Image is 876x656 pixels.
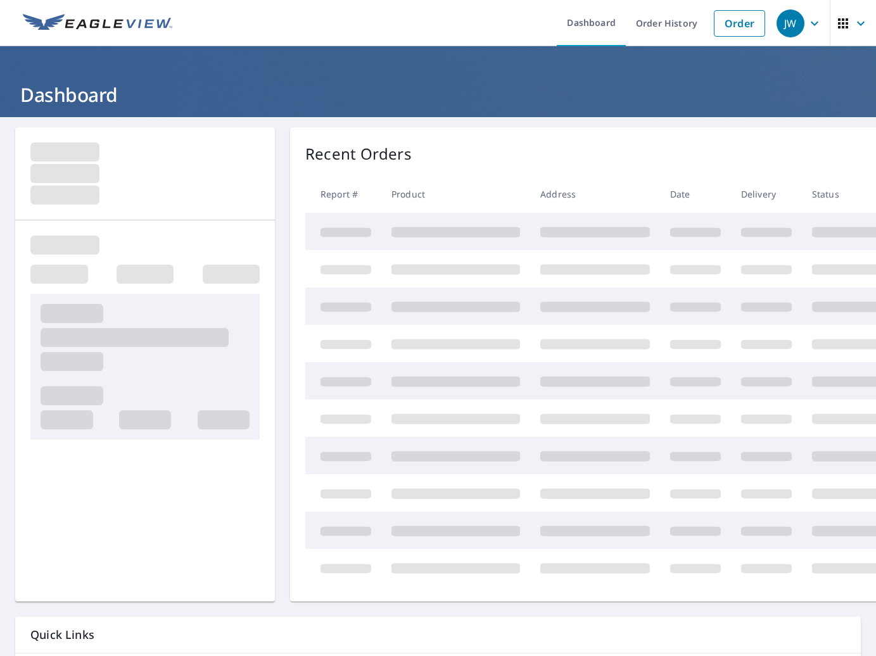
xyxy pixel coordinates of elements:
[15,82,861,108] h1: Dashboard
[777,9,804,37] div: JW
[530,175,660,213] th: Address
[660,175,731,213] th: Date
[731,175,802,213] th: Delivery
[305,175,381,213] th: Report #
[381,175,530,213] th: Product
[23,14,172,33] img: EV Logo
[305,142,412,165] p: Recent Orders
[30,627,846,643] p: Quick Links
[714,10,765,37] a: Order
